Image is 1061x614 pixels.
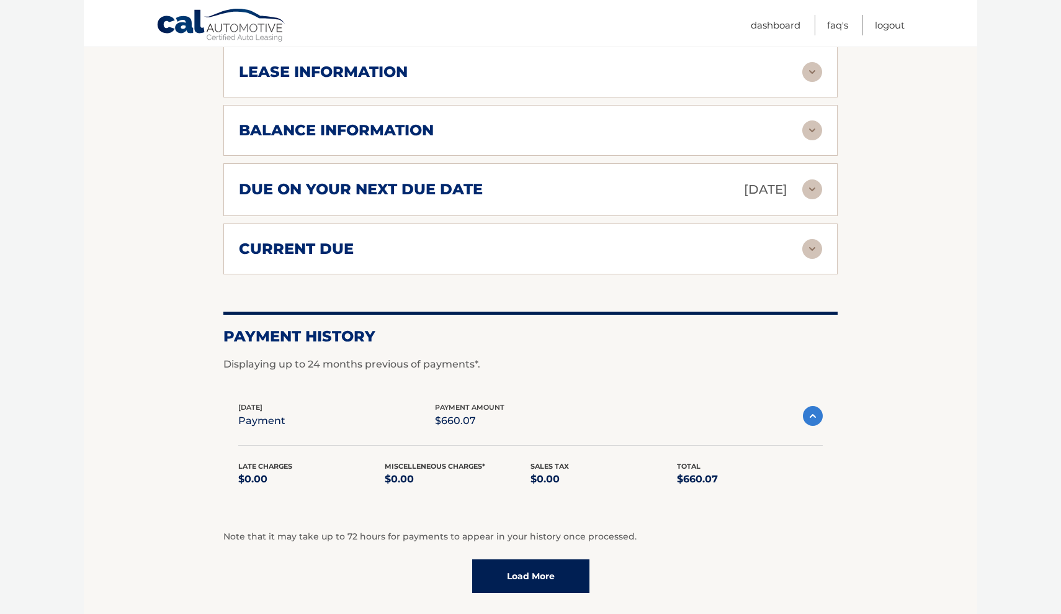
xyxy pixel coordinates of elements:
[239,63,408,81] h2: lease information
[223,530,838,544] p: Note that it may take up to 72 hours for payments to appear in your history once processed.
[239,240,354,258] h2: current due
[677,462,701,471] span: Total
[238,462,292,471] span: Late Charges
[238,403,262,412] span: [DATE]
[435,403,504,412] span: payment amount
[802,120,822,140] img: accordion-rest.svg
[238,412,285,430] p: payment
[472,559,589,593] a: Load More
[802,62,822,82] img: accordion-rest.svg
[385,462,485,471] span: Miscelleneous Charges*
[385,471,531,488] p: $0.00
[223,327,838,346] h2: Payment History
[530,471,677,488] p: $0.00
[677,471,823,488] p: $660.07
[802,179,822,199] img: accordion-rest.svg
[803,406,823,426] img: accordion-active.svg
[802,239,822,259] img: accordion-rest.svg
[530,462,569,471] span: Sales Tax
[223,357,838,372] p: Displaying up to 24 months previous of payments*.
[875,15,905,35] a: Logout
[238,471,385,488] p: $0.00
[751,15,800,35] a: Dashboard
[435,412,504,430] p: $660.07
[744,179,787,201] p: [DATE]
[239,180,483,199] h2: due on your next due date
[239,121,434,140] h2: balance information
[156,8,287,44] a: Cal Automotive
[827,15,848,35] a: FAQ's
